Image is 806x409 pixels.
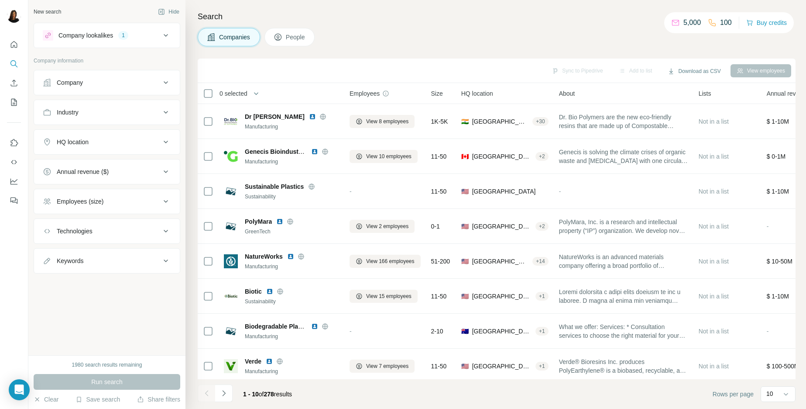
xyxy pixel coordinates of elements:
div: 1 [118,31,128,39]
button: Employees (size) [34,191,180,212]
img: LinkedIn logo [276,218,283,225]
div: Manufacturing [245,367,339,375]
span: Employees [350,89,380,98]
div: HQ location [57,138,89,146]
span: [GEOGRAPHIC_DATA], [GEOGRAPHIC_DATA] [472,327,532,336]
span: Not in a list [699,293,729,300]
button: Feedback [7,193,21,208]
span: Companies [219,33,251,42]
span: NatureWorks is an advanced materials company offering a broad portfolio of renewably-sourced poly... [559,253,688,270]
button: Buy credits [746,17,787,29]
button: Keywords [34,250,180,271]
span: [GEOGRAPHIC_DATA], [US_STATE] [472,257,529,266]
span: 🇺🇸 [461,222,469,231]
span: PolyMara [245,217,272,226]
span: Not in a list [699,188,729,195]
span: Verde® Bioresins Inc. produces PolyEarthylene® is a biobased, recyclable, and landfill biodegrada... [559,357,688,375]
span: [GEOGRAPHIC_DATA], [US_STATE] [472,222,532,231]
span: Genecis Bioindustries [245,148,309,155]
div: + 1 [535,327,549,335]
div: Keywords [57,256,83,265]
img: Logo of Verde [224,359,238,373]
span: 2-10 [431,327,443,336]
div: + 30 [532,118,548,125]
div: + 14 [532,257,548,265]
button: Annual revenue ($) [34,161,180,182]
button: Search [7,56,21,72]
div: Technologies [57,227,93,236]
div: 1980 search results remaining [72,361,142,369]
img: LinkedIn logo [287,253,294,260]
button: Company [34,72,180,93]
button: Download as CSV [662,65,727,78]
span: $ 100-500M [767,363,799,370]
span: 0 selected [220,89,247,98]
span: 🇺🇸 [461,292,469,301]
span: Not in a list [699,118,729,125]
h4: Search [198,10,796,23]
span: 🇨🇦 [461,152,469,161]
span: $ 0-1M [767,153,786,160]
span: Dr. Bio Polymers are the new eco-friendly resins that are made up of Compostable polymers & starc... [559,113,688,130]
button: View 166 employees [350,255,421,268]
span: View 8 employees [366,118,408,125]
button: Dashboard [7,173,21,189]
div: Manufacturing [245,123,339,131]
span: Not in a list [699,258,729,265]
span: Not in a list [699,363,729,370]
button: Save search [75,395,120,404]
span: [GEOGRAPHIC_DATA], [GEOGRAPHIC_DATA] [472,152,532,161]
span: View 7 employees [366,362,408,370]
button: View 10 employees [350,150,418,163]
button: Share filters [137,395,180,404]
p: 5,000 [683,17,701,28]
span: About [559,89,575,98]
span: 🇺🇸 [461,362,469,371]
div: Manufacturing [245,263,339,270]
div: Employees (size) [57,197,103,206]
button: Clear [34,395,58,404]
button: HQ location [34,132,180,153]
button: Use Surfe API [7,154,21,170]
span: [GEOGRAPHIC_DATA], [GEOGRAPHIC_DATA] [472,117,529,126]
p: 100 [720,17,732,28]
div: New search [34,8,61,16]
span: Sustainable Plastics [245,182,304,191]
img: Logo of Biotic [224,289,238,303]
span: $ 10-50M [767,258,792,265]
div: + 2 [535,222,549,230]
span: Not in a list [699,223,729,230]
span: results [243,391,292,398]
span: 🇺🇸 [461,187,469,196]
span: $ 1-10M [767,118,789,125]
img: LinkedIn logo [309,113,316,120]
div: + 1 [535,362,549,370]
span: 278 [264,391,274,398]
button: Technologies [34,221,180,242]
span: Not in a list [699,153,729,160]
span: 51-200 [431,257,450,266]
span: - [559,188,561,195]
img: Logo of PolyMara [224,219,238,233]
div: Sustainability [245,298,339,305]
span: Biodegradable Plastics [GEOGRAPHIC_DATA] [245,323,379,330]
img: Logo of Dr Bio [224,114,238,128]
span: View 15 employees [366,292,412,300]
img: Logo of Genecis Bioindustries [224,149,238,163]
span: - [350,188,352,195]
div: Manufacturing [245,158,339,166]
span: HQ location [461,89,493,98]
span: - [767,223,769,230]
div: Industry [57,108,79,117]
button: View 8 employees [350,115,415,128]
span: Verde [245,357,261,366]
img: Logo of Sustainable Plastics [224,184,238,198]
span: of [259,391,264,398]
div: + 1 [535,292,549,300]
span: Dr [PERSON_NAME] [245,112,305,121]
button: View 7 employees [350,360,415,373]
div: Sustainability [245,193,339,201]
div: Manufacturing [245,333,339,340]
span: 1 - 10 [243,391,259,398]
span: $ 1-10M [767,293,789,300]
